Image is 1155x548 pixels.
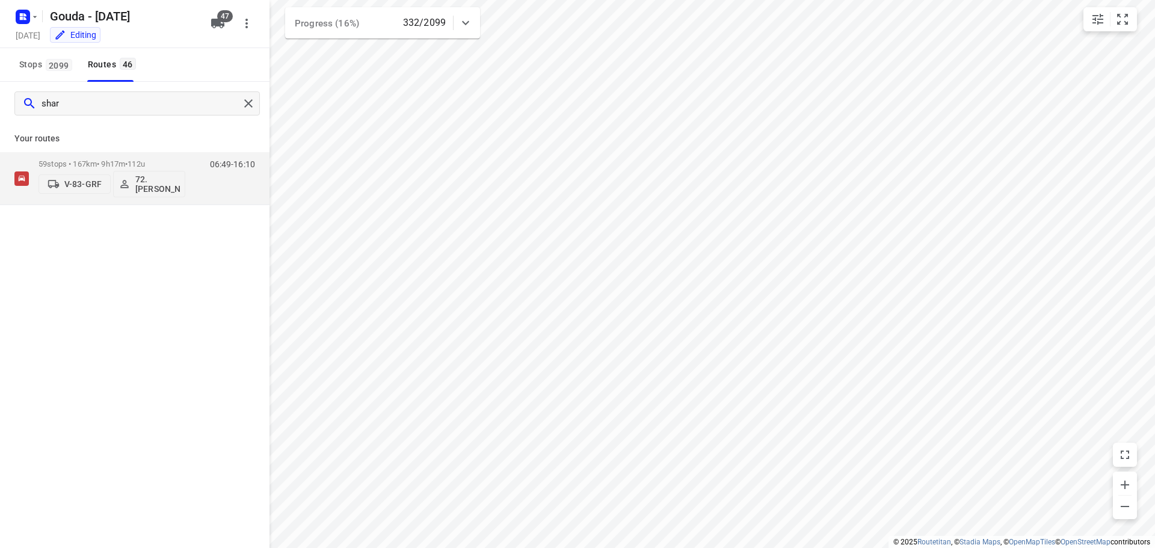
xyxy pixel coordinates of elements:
span: Progress (16%) [295,18,359,29]
input: Search routes [42,94,239,113]
p: 332/2099 [403,16,446,30]
h5: Rename [45,7,201,26]
div: You are currently in edit mode. [54,29,96,41]
span: 2099 [46,59,72,71]
p: 06:49-16:10 [210,159,255,169]
div: Routes [88,57,140,72]
li: © 2025 , © , © © contributors [893,538,1150,546]
div: small contained button group [1083,7,1137,31]
button: 72.[PERSON_NAME] [113,171,185,197]
span: 47 [217,10,233,22]
div: Progress (16%)332/2099 [285,7,480,38]
span: 46 [120,58,136,70]
button: 47 [206,11,230,35]
a: Stadia Maps [959,538,1000,546]
span: 112u [128,159,145,168]
button: Map settings [1086,7,1110,31]
p: V-83-GRF [64,179,102,189]
a: Routetitan [917,538,951,546]
a: OpenMapTiles [1009,538,1055,546]
h5: Project date [11,28,45,42]
a: OpenStreetMap [1061,538,1110,546]
span: Stops [19,57,76,72]
button: V-83-GRF [38,174,111,194]
button: Fit zoom [1110,7,1135,31]
p: 72.[PERSON_NAME] [135,174,180,194]
p: Your routes [14,132,255,145]
span: • [125,159,128,168]
button: More [235,11,259,35]
p: 59 stops • 167km • 9h17m [38,159,185,168]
